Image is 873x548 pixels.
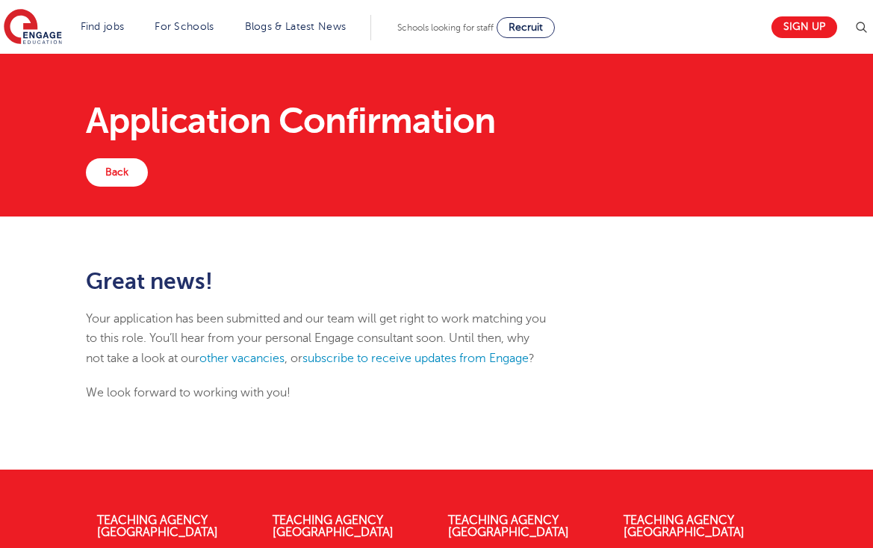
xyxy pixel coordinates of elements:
[86,103,788,139] h1: Application Confirmation
[302,352,529,365] a: subscribe to receive updates from Engage
[397,22,494,33] span: Schools looking for staff
[81,21,125,32] a: Find jobs
[624,514,745,539] a: Teaching Agency [GEOGRAPHIC_DATA]
[97,514,218,539] a: Teaching Agency [GEOGRAPHIC_DATA]
[509,22,543,33] span: Recruit
[86,269,547,294] h2: Great news!
[199,352,285,365] a: other vacancies
[448,514,569,539] a: Teaching Agency [GEOGRAPHIC_DATA]
[4,9,62,46] img: Engage Education
[86,309,547,368] p: Your application has been submitted and our team will get right to work matching you to this role...
[86,158,148,187] a: Back
[497,17,555,38] a: Recruit
[273,514,394,539] a: Teaching Agency [GEOGRAPHIC_DATA]
[245,21,347,32] a: Blogs & Latest News
[771,16,837,38] a: Sign up
[86,383,547,402] p: We look forward to working with you!
[155,21,214,32] a: For Schools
